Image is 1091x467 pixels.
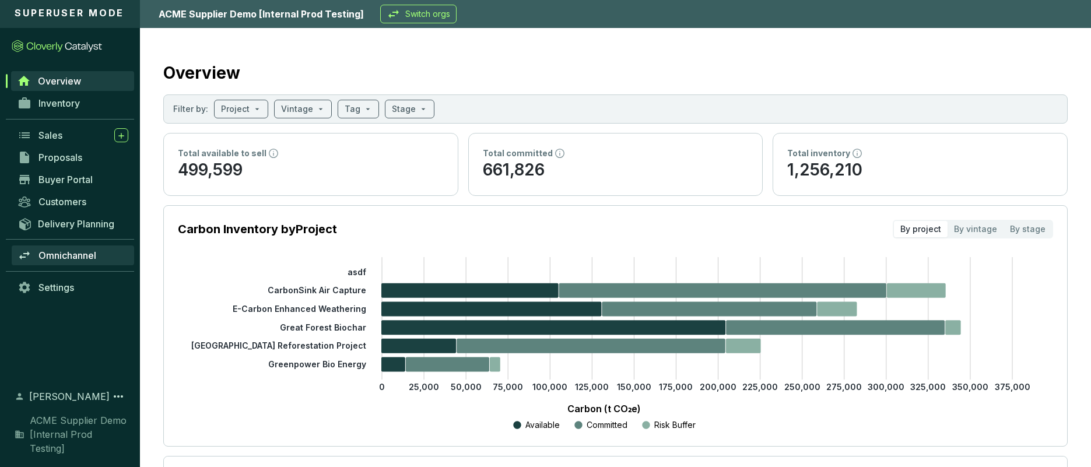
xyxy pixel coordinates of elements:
[38,75,81,87] span: Overview
[784,382,820,392] tspan: 250,000
[379,382,385,392] tspan: 0
[268,359,366,369] tspan: Greenpower Bio Energy
[12,192,134,212] a: Customers
[525,419,560,431] p: Available
[348,267,366,277] tspan: asdf
[191,340,366,350] tspan: [GEOGRAPHIC_DATA] Reforestation Project
[38,218,114,230] span: Delivery Planning
[893,220,1053,238] div: segmented control
[483,148,553,159] p: Total committed
[787,148,850,159] p: Total inventory
[948,221,1004,237] div: By vintage
[12,278,134,297] a: Settings
[178,148,266,159] p: Total available to sell
[659,382,693,392] tspan: 175,000
[38,174,93,185] span: Buyer Portal
[787,159,1053,181] p: 1,256,210
[38,250,96,261] span: Omnichannel
[12,125,134,145] a: Sales
[894,221,948,237] div: By project
[12,93,134,113] a: Inventory
[280,322,366,332] tspan: Great Forest Biochar
[38,152,82,163] span: Proposals
[493,382,523,392] tspan: 75,000
[995,382,1030,392] tspan: 375,000
[654,419,696,431] p: Risk Buffer
[826,382,862,392] tspan: 275,000
[380,5,457,23] button: Switch orgs
[868,382,904,392] tspan: 300,000
[195,402,1012,416] p: Carbon (t CO₂e)
[38,97,80,109] span: Inventory
[38,129,62,141] span: Sales
[952,382,988,392] tspan: 350,000
[617,382,651,392] tspan: 150,000
[451,382,482,392] tspan: 50,000
[163,61,240,85] h2: Overview
[11,71,134,91] a: Overview
[409,382,439,392] tspan: 25,000
[587,419,627,431] p: Committed
[38,282,74,293] span: Settings
[700,382,736,392] tspan: 200,000
[575,382,609,392] tspan: 125,000
[483,159,749,181] p: 661,826
[12,170,134,189] a: Buyer Portal
[268,285,366,295] tspan: CarbonSink Air Capture
[742,382,778,392] tspan: 225,000
[173,103,208,115] p: Filter by:
[532,382,567,392] tspan: 100,000
[12,245,134,265] a: Omnichannel
[1004,221,1052,237] div: By stage
[30,413,128,455] span: ACME Supplier Demo [Internal Prod Testing]
[178,221,337,237] p: Carbon Inventory by Project
[12,148,134,167] a: Proposals
[29,389,110,403] span: [PERSON_NAME]
[233,304,366,314] tspan: E-Carbon Enhanced Weathering
[405,8,450,20] p: Switch orgs
[178,159,444,181] p: 499,599
[910,382,946,392] tspan: 325,000
[159,7,364,21] p: ACME Supplier Demo [Internal Prod Testing]
[12,214,134,233] a: Delivery Planning
[38,196,86,208] span: Customers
